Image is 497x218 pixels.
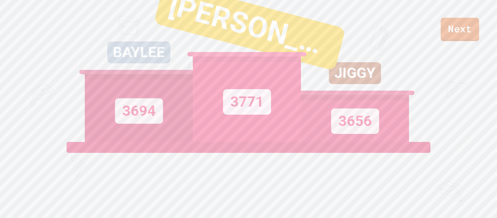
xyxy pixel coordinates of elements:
div: JIGGY [329,62,381,84]
div: 3771 [223,89,271,115]
a: Next [441,18,479,41]
div: 3656 [331,108,379,134]
div: 3694 [115,98,163,124]
div: BAYLEE [107,41,170,63]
